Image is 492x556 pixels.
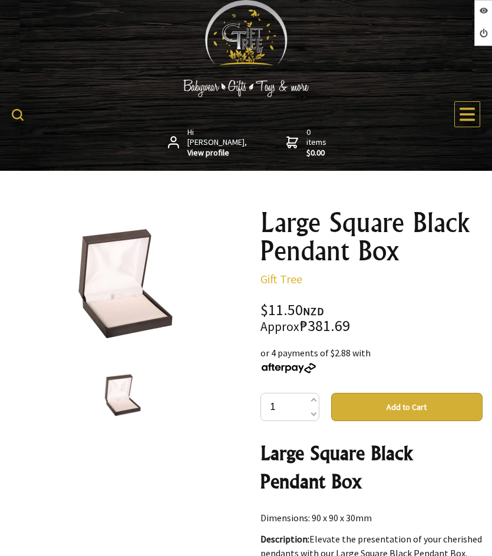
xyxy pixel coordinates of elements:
h1: Large Square Black Pendant Box [260,208,483,265]
strong: View profile [187,148,248,158]
div: or 4 payments of $2.88 with [260,346,483,374]
img: Large Square Black Pendant Box [62,224,179,341]
img: Afterpay [260,363,317,373]
a: 0 items$0.00 [286,127,329,158]
a: Gift Tree [260,272,302,286]
p: Dimensions: 90 x 90 x 30mm [260,511,483,525]
img: Large Square Black Pendant Box [98,372,143,417]
img: Babywear - Gifts - Toys & more [158,80,335,97]
strong: $0.00 [306,148,329,158]
a: Hi [PERSON_NAME],View profile [168,127,249,158]
span: NZD [303,305,324,318]
strong: Large Square Black Pendant Box [260,441,412,493]
img: product search [12,109,24,121]
strong: Description: [260,533,309,545]
button: Add to Cart [331,393,483,421]
div: $11.50 ₱381.69 [260,303,483,334]
span: 0 items [306,127,329,158]
small: Approx [260,319,299,335]
span: Hi [PERSON_NAME], [187,127,248,158]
